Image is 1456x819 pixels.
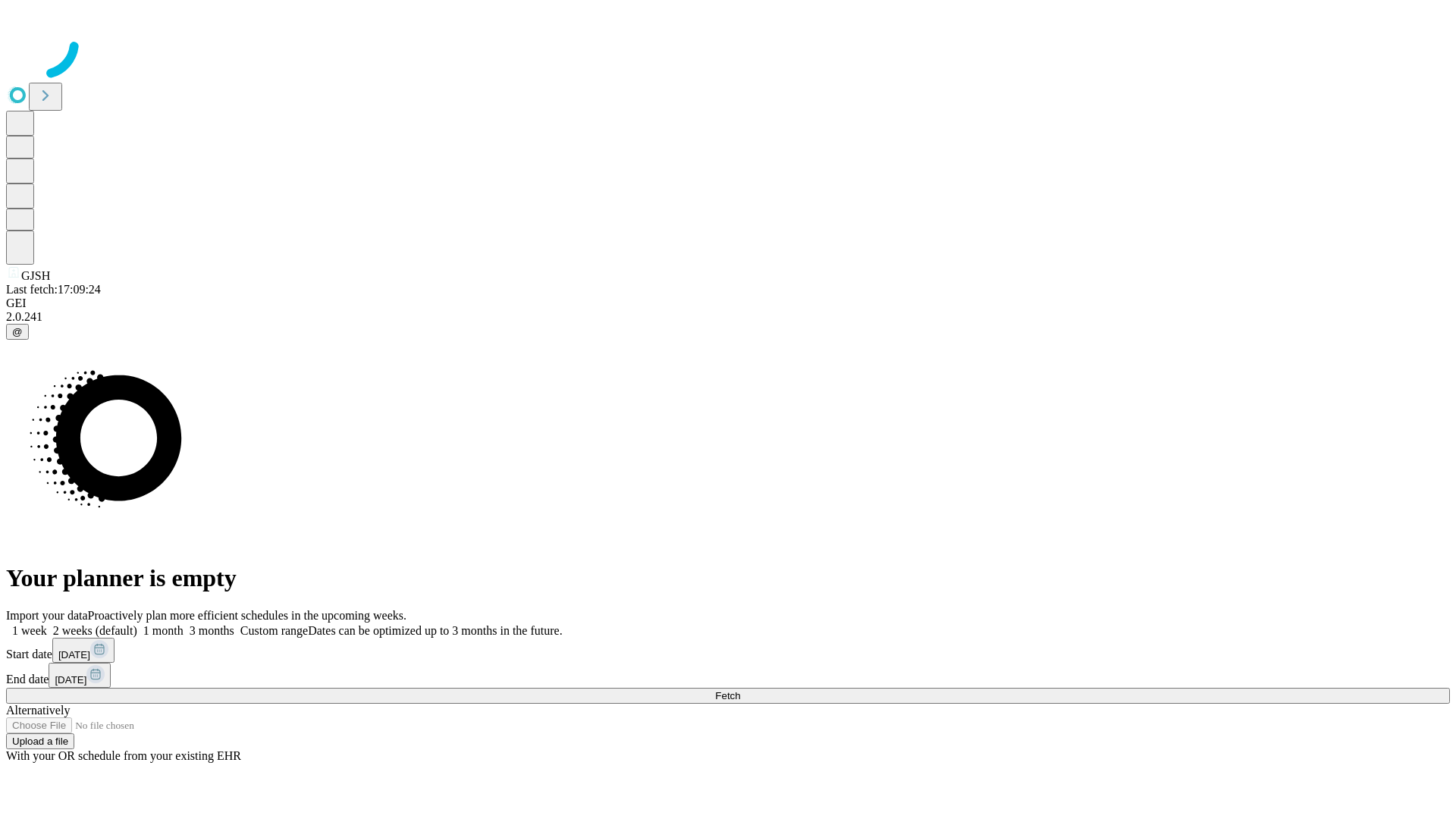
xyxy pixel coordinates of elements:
[715,690,740,701] span: Fetch
[6,663,1450,688] div: End date
[143,624,184,637] span: 1 month
[12,326,23,337] span: @
[49,663,111,688] button: [DATE]
[6,609,88,622] span: Import your data
[6,704,70,717] span: Alternatively
[53,624,137,637] span: 2 weeks (default)
[88,609,406,622] span: Proactively plan more efficient schedules in the upcoming weeks.
[21,269,50,282] span: GJSH
[6,638,1450,663] div: Start date
[58,649,90,661] span: [DATE]
[190,624,234,637] span: 3 months
[240,624,308,637] span: Custom range
[6,310,1450,324] div: 2.0.241
[55,674,86,686] span: [DATE]
[12,624,47,637] span: 1 week
[6,749,241,762] span: With your OR schedule from your existing EHR
[52,638,115,663] button: [DATE]
[6,324,29,340] button: @
[6,297,1450,310] div: GEI
[6,688,1450,704] button: Fetch
[308,624,562,637] span: Dates can be optimized up to 3 months in the future.
[6,733,74,749] button: Upload a file
[6,564,1450,592] h1: Your planner is empty
[6,283,101,296] span: Last fetch: 17:09:24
